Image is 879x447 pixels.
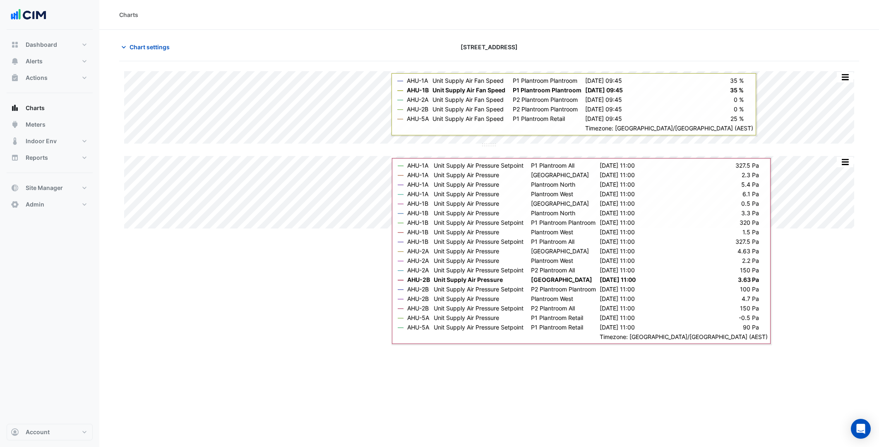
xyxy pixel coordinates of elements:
app-icon: Reports [11,154,19,162]
span: Indoor Env [26,137,57,145]
app-icon: Charts [11,104,19,112]
button: Site Manager [7,180,93,196]
button: Admin [7,196,93,213]
span: Charts [26,104,45,112]
span: Chart settings [130,43,170,51]
span: Meters [26,120,46,129]
button: Dashboard [7,36,93,53]
span: Alerts [26,57,43,65]
app-icon: Admin [11,200,19,209]
span: Account [26,428,50,436]
app-icon: Meters [11,120,19,129]
span: Dashboard [26,41,57,49]
button: More Options [837,157,853,167]
app-icon: Alerts [11,57,19,65]
button: Alerts [7,53,93,70]
img: Company Logo [10,7,47,23]
div: Charts [119,10,138,19]
app-icon: Actions [11,74,19,82]
div: Open Intercom Messenger [851,419,871,439]
button: Actions [7,70,93,86]
button: Indoor Env [7,133,93,149]
button: Account [7,424,93,440]
app-icon: Dashboard [11,41,19,49]
button: Charts [7,100,93,116]
button: More Options [837,72,853,82]
app-icon: Indoor Env [11,137,19,145]
span: Actions [26,74,48,82]
button: Reports [7,149,93,166]
span: Admin [26,200,44,209]
button: Meters [7,116,93,133]
span: Reports [26,154,48,162]
span: Site Manager [26,184,63,192]
button: Chart settings [119,40,175,54]
app-icon: Site Manager [11,184,19,192]
span: [STREET_ADDRESS] [461,43,518,51]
